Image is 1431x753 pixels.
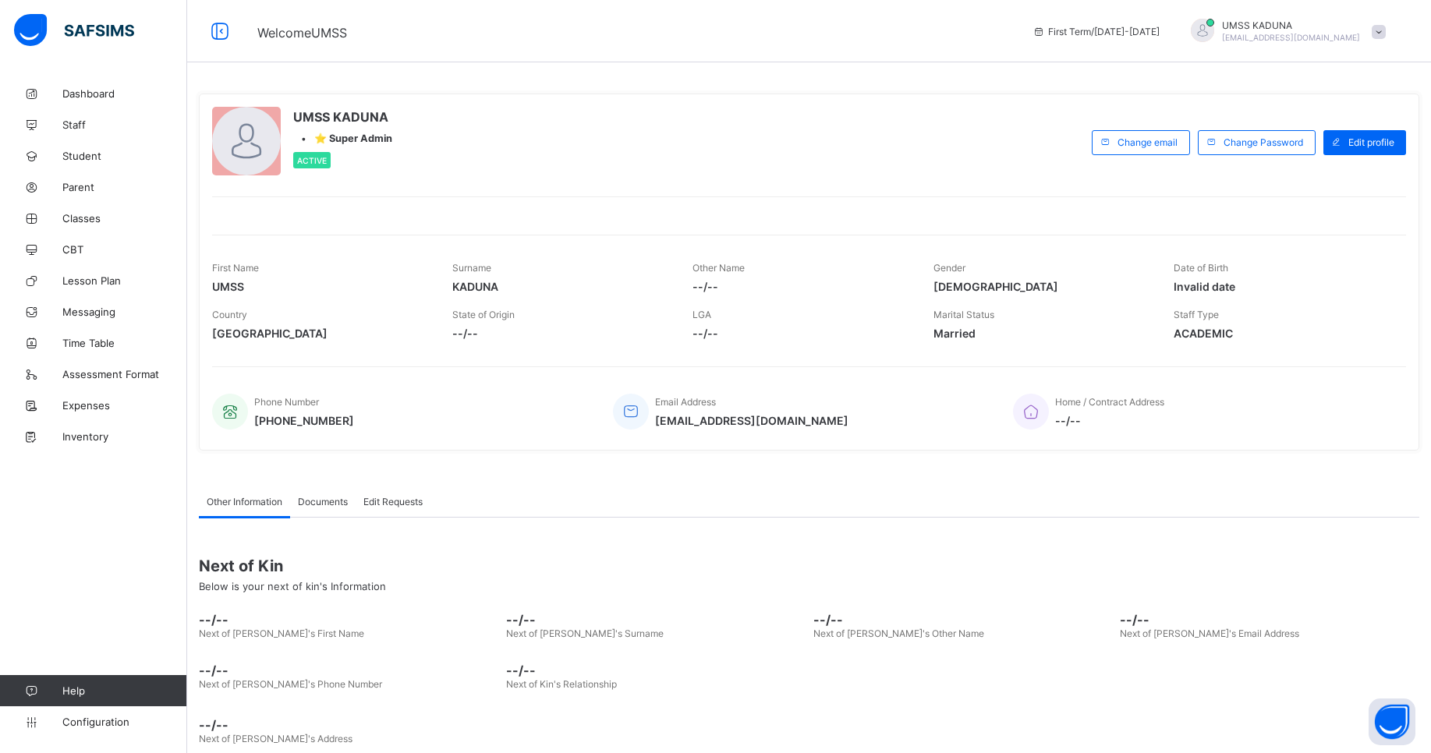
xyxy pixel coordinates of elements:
[1055,414,1164,427] span: --/--
[212,262,259,274] span: First Name
[62,368,187,380] span: Assessment Format
[62,399,187,412] span: Expenses
[254,414,354,427] span: [PHONE_NUMBER]
[199,612,498,627] span: --/--
[62,337,187,349] span: Time Table
[1118,136,1178,148] span: Change email
[62,274,187,287] span: Lesson Plan
[813,627,984,639] span: Next of [PERSON_NAME]'s Other Name
[254,396,319,408] span: Phone Number
[62,684,186,697] span: Help
[452,327,669,340] span: --/--
[199,557,1419,575] span: Next of Kin
[62,716,186,728] span: Configuration
[199,733,352,744] span: Next of [PERSON_NAME]'s Address
[207,496,282,507] span: Other Information
[506,612,806,627] span: --/--
[692,262,745,274] span: Other Name
[298,496,348,507] span: Documents
[452,309,515,320] span: State of Origin
[62,306,187,318] span: Messaging
[293,133,392,144] div: •
[933,262,965,274] span: Gender
[1033,26,1160,37] span: session/term information
[62,87,187,100] span: Dashboard
[692,309,711,320] span: LGA
[62,181,187,193] span: Parent
[62,212,187,224] span: Classes
[655,414,848,427] span: [EMAIL_ADDRESS][DOMAIN_NAME]
[1222,33,1360,42] span: [EMAIL_ADDRESS][DOMAIN_NAME]
[199,717,1419,733] span: --/--
[212,280,429,293] span: UMSS
[1348,136,1394,148] span: Edit profile
[813,612,1113,627] span: --/--
[933,280,1150,293] span: [DEMOGRAPHIC_DATA]
[212,309,247,320] span: Country
[452,280,669,293] span: KADUNA
[1175,19,1394,44] div: UMSSKADUNA
[212,327,429,340] span: [GEOGRAPHIC_DATA]
[655,396,716,408] span: Email Address
[297,156,327,165] span: Active
[62,118,187,131] span: Staff
[199,580,386,592] span: Below is your next of kin's Information
[1174,309,1219,320] span: Staff Type
[1369,698,1415,745] button: Open asap
[314,133,392,144] span: ⭐ Super Admin
[1224,136,1303,148] span: Change Password
[1174,327,1390,340] span: ACADEMIC
[1222,19,1360,31] span: UMSS KADUNA
[506,663,806,678] span: --/--
[933,327,1150,340] span: Married
[452,262,491,274] span: Surname
[199,627,364,639] span: Next of [PERSON_NAME]'s First Name
[14,14,134,47] img: safsims
[1174,262,1228,274] span: Date of Birth
[933,309,994,320] span: Marital Status
[1055,396,1164,408] span: Home / Contract Address
[363,496,423,507] span: Edit Requests
[62,243,187,256] span: CBT
[62,430,187,443] span: Inventory
[692,327,909,340] span: --/--
[506,678,617,690] span: Next of Kin's Relationship
[257,25,347,41] span: Welcome UMSS
[1120,627,1299,639] span: Next of [PERSON_NAME]'s Email Address
[293,109,392,125] span: UMSS KADUNA
[1174,280,1390,293] span: Invalid date
[62,150,187,162] span: Student
[199,678,382,690] span: Next of [PERSON_NAME]'s Phone Number
[1120,612,1419,627] span: --/--
[692,280,909,293] span: --/--
[199,663,498,678] span: --/--
[506,627,664,639] span: Next of [PERSON_NAME]'s Surname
